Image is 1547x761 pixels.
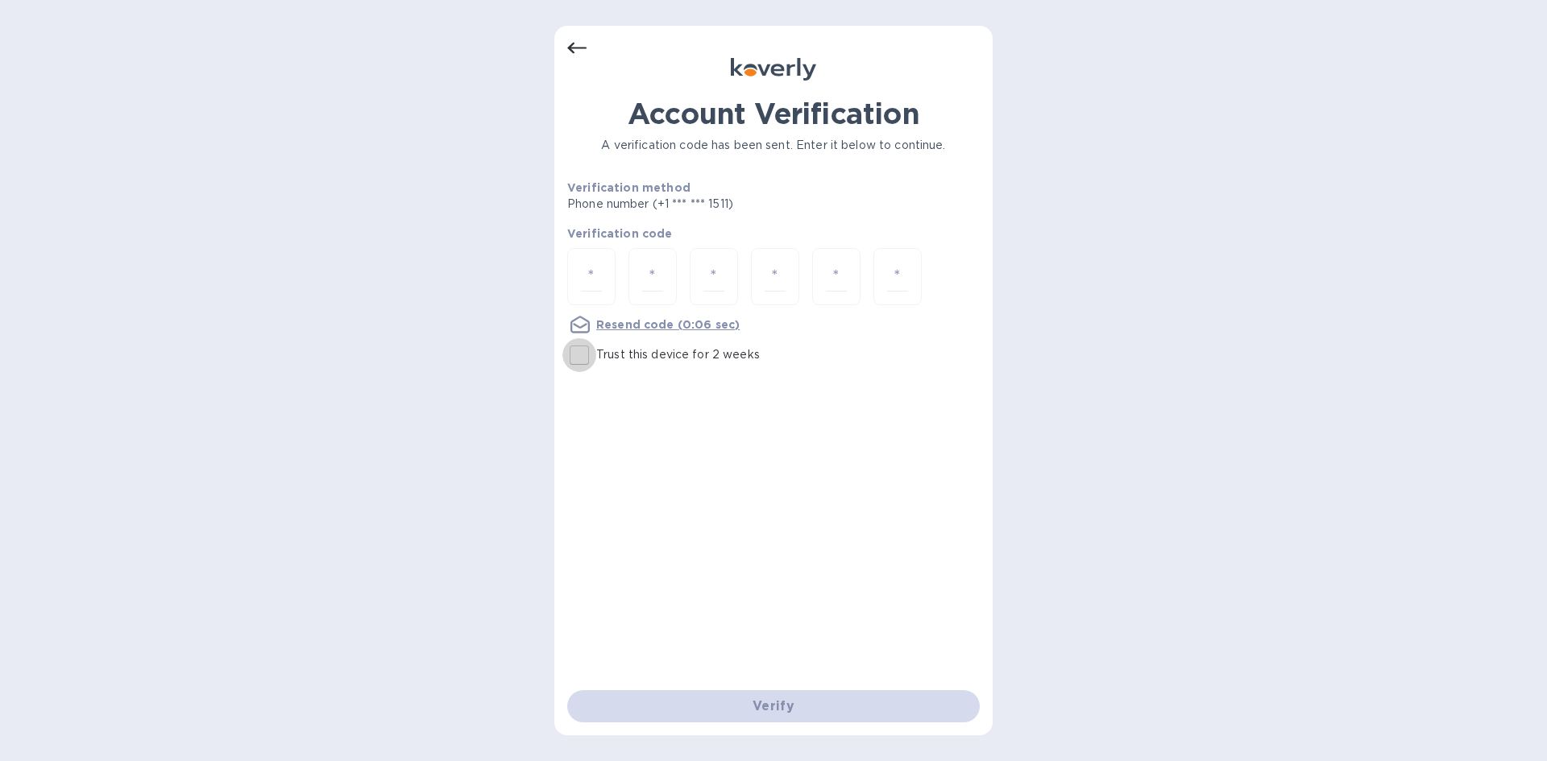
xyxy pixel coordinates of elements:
b: Verification method [567,181,691,194]
p: A verification code has been sent. Enter it below to continue. [567,137,980,154]
p: Phone number (+1 *** *** 1511) [567,196,856,213]
u: Resend code (0:06 sec) [596,318,740,331]
p: Trust this device for 2 weeks [596,346,760,363]
h1: Account Verification [567,97,980,130]
p: Verification code [567,225,980,242]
